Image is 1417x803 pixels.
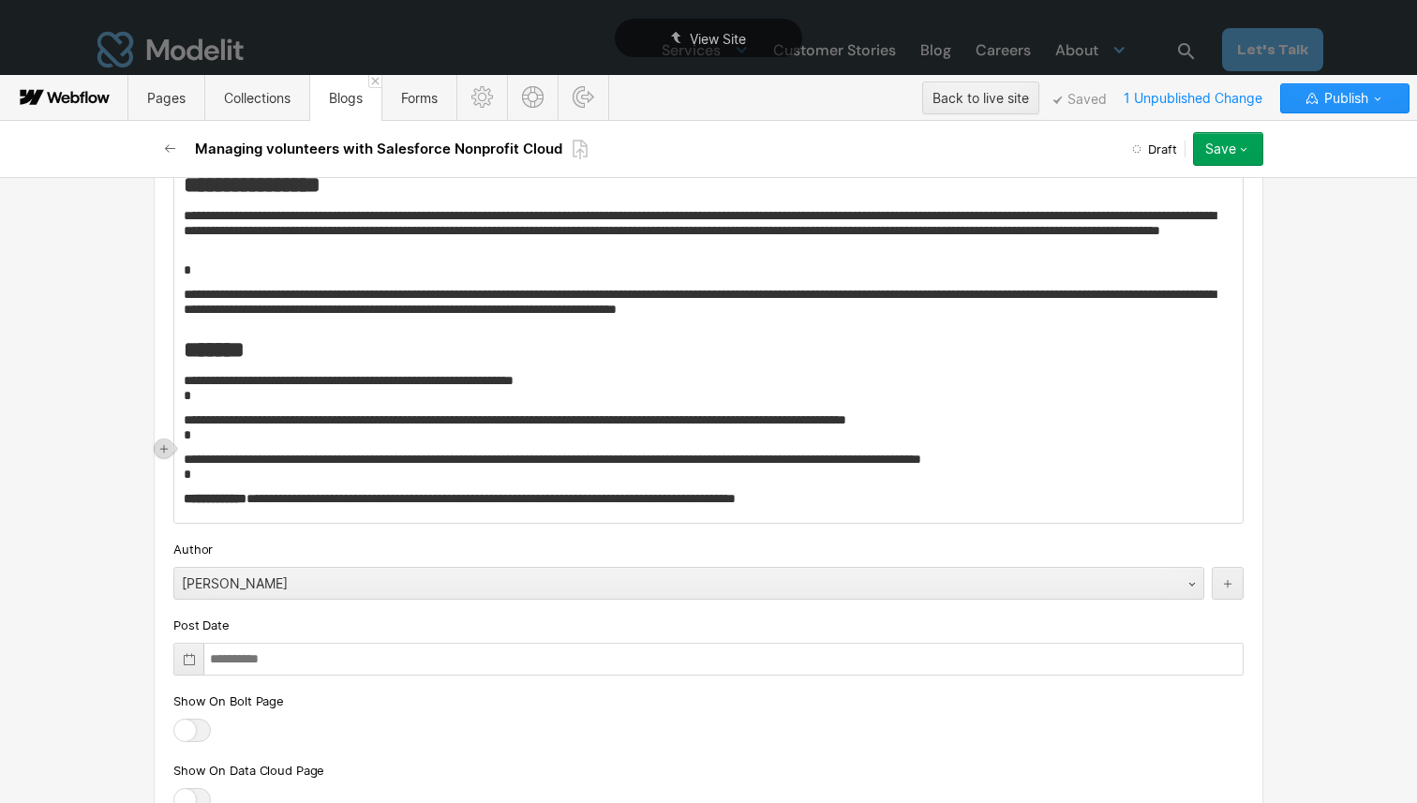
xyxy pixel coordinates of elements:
span: Forms [401,90,438,106]
span: Show On Data Cloud Page [173,762,324,779]
span: Author [173,541,213,558]
span: Show On Bolt Page [173,692,284,709]
button: Back to live site [922,82,1039,114]
span: Blogs [329,90,363,106]
div: [PERSON_NAME] [174,569,1166,599]
h2: Managing volunteers with Salesforce Nonprofit Cloud [195,140,562,158]
span: Saved [1053,96,1107,105]
span: Draft [1148,141,1177,157]
span: Post Date [173,617,230,633]
span: View Site [690,31,746,47]
div: Save [1205,141,1236,156]
span: Pages [147,90,186,106]
span: 1 Unpublished Change [1115,83,1271,112]
div: Back to live site [932,84,1029,112]
span: Collections [224,90,291,106]
span: Publish [1320,84,1368,112]
button: Save [1193,132,1263,166]
a: Close 'Blogs' tab [368,75,381,88]
button: Publish [1280,83,1410,113]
